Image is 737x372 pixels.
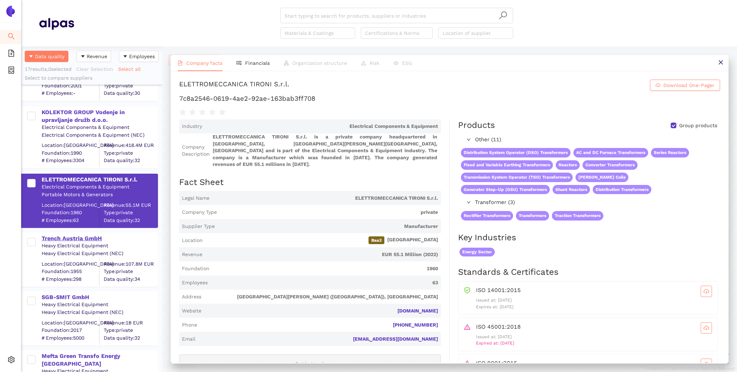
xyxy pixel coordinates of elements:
button: caret-downData quality [25,51,68,62]
div: Trench Austria GmbH [42,235,157,242]
span: Transmission System Operator (TSO) Transformers [461,173,573,182]
span: Data quality [35,52,65,60]
span: Rectifier Transformers [461,211,513,221]
button: close [713,55,729,71]
span: Foundation: 2017 [42,327,99,334]
span: # Employees: 298 [42,275,99,283]
span: Data quality: 30 [104,90,157,97]
p: Issued at: [DATE] [476,334,712,340]
span: safety-certificate [464,286,470,293]
div: Location: [GEOGRAPHIC_DATA] [42,142,99,149]
span: # Employees: 3304 [42,157,99,164]
span: [GEOGRAPHIC_DATA][PERSON_NAME] ([GEOGRAPHIC_DATA]), [GEOGRAPHIC_DATA] [204,293,438,300]
span: fund-view [237,61,242,66]
span: # Employees: 63 [42,217,99,224]
span: file-text [178,61,183,66]
span: Employees [182,279,208,286]
span: Phone [182,322,197,329]
span: 63 [211,279,438,286]
div: Revenue: 418.4M EUR [104,142,157,149]
span: Group products [676,122,720,129]
span: star [179,109,186,116]
button: Clear Selection [76,63,118,75]
span: right [467,137,471,142]
span: Generator Step-Up (GSU) Transformers [461,185,550,194]
div: Location: [GEOGRAPHIC_DATA] [42,319,99,326]
button: cloud-download [701,322,712,334]
span: cloud-download [701,361,712,367]
span: # Employees: 5000 [42,334,99,341]
span: star [219,109,226,116]
span: [GEOGRAPHIC_DATA] [206,236,438,244]
div: Heavy Electrical Equipment (NEC) [42,250,157,257]
span: Distribution Transformers [593,185,651,194]
img: Homepage [39,15,74,32]
span: Transformer (3) [475,198,717,207]
span: Energy Sector [459,248,495,256]
span: Manufacturer [218,223,438,230]
img: Logo [5,6,16,17]
div: Revenue: 107.8M EUR [104,260,157,267]
span: AC and DC Furnace Transformers [573,148,648,157]
span: 17 results, 0 selected [25,66,72,72]
h1: 7c8a2546-0619-4ae2-92ae-163bab3ff708 [179,94,720,103]
h2: Fact Sheet [179,176,441,188]
span: Legal Name [182,195,209,202]
span: Foundation [182,265,209,272]
div: Heavy Electrical Equipment (NEC) [42,309,157,316]
span: setting [8,354,15,368]
span: Financials [245,60,270,66]
span: star [189,109,196,116]
div: ISO 14001:2015 [476,286,712,297]
span: Location [182,237,203,244]
span: Revenue [182,251,202,258]
span: Other (11) [475,136,717,144]
span: Type: private [104,209,157,216]
div: KOLEKTOR GROUP Vodenje in upravljanje družb d.o.o. [42,108,157,124]
span: Email [182,336,195,343]
span: warning [464,322,470,330]
span: ELETTROMECCANICA TIRONI S.r.l. is a private company headquartered in [GEOGRAPHIC_DATA], [GEOGRAPH... [213,134,438,168]
div: ISO 9001:2015 [476,359,712,370]
span: star [209,109,216,116]
span: Series Reactors [651,148,689,157]
span: Select all [118,65,141,73]
div: Heavy Electrical Equipment [42,301,157,308]
div: Revenue: 55.1M EUR [104,201,157,209]
span: ESG [402,60,412,66]
span: search [499,11,507,20]
div: Electrical Components & Equipment [42,124,157,131]
span: cloud-download [656,83,660,88]
span: Type: private [104,327,157,334]
span: EUR 55.1 Million (2022) [205,251,438,258]
span: Traction Transformers [552,211,603,221]
h2: Standards & Certificates [458,266,720,278]
span: # Employees: - [42,90,99,97]
span: search [8,30,15,44]
span: Fixed and Variable Earthing Transformers [461,160,553,170]
span: Foundation: 2001 [42,82,99,89]
span: close [718,60,724,65]
div: Location: [GEOGRAPHIC_DATA] [42,260,99,267]
div: Transformer (3) [458,197,719,208]
span: Foundation: 1955 [42,268,99,275]
div: Products [458,119,495,131]
span: 1960 [212,265,438,272]
span: caret-down [29,54,33,60]
span: Type: private [104,149,157,156]
span: Data quality: 32 [104,157,157,164]
span: right [467,200,471,204]
div: Mefta Green Transfo Energy [GEOGRAPHIC_DATA] [42,352,157,368]
div: Select to compare suppliers [25,75,159,82]
span: Company Type [182,209,217,216]
span: Expired at: [DATE] [476,341,514,346]
span: file-add [8,47,15,61]
p: Expires at: [DATE] [476,304,712,310]
span: Transformers [516,211,549,221]
span: Website [182,308,201,315]
span: Organization structure [292,60,347,66]
span: Address [182,293,201,300]
span: cloud-download [701,289,712,294]
span: Foundation: 1960 [42,209,99,216]
span: Supplier Type [182,223,215,230]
